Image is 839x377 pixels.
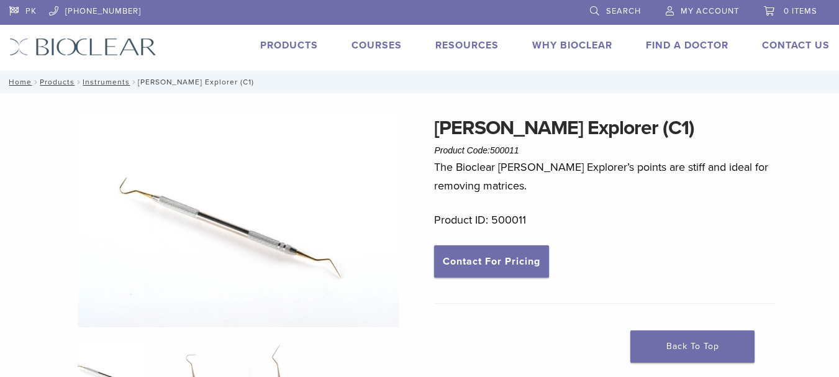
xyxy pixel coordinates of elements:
[434,158,776,195] p: The Bioclear [PERSON_NAME] Explorer’s points are stiff and ideal for removing matrices.
[75,79,83,85] span: /
[435,39,499,52] a: Resources
[5,78,32,86] a: Home
[83,78,130,86] a: Instruments
[351,39,402,52] a: Courses
[434,211,776,229] p: Product ID: 500011
[490,145,519,155] span: 500011
[9,38,156,56] img: Bioclear
[762,39,830,52] a: Contact Us
[681,6,739,16] span: My Account
[32,79,40,85] span: /
[630,330,755,363] a: Back To Top
[784,6,817,16] span: 0 items
[532,39,612,52] a: Why Bioclear
[646,39,728,52] a: Find A Doctor
[434,145,519,155] span: Product Code:
[40,78,75,86] a: Products
[434,113,776,143] h1: [PERSON_NAME] Explorer (C1)
[606,6,641,16] span: Search
[78,113,399,327] img: Clark Explorer-1
[434,245,549,278] a: Contact For Pricing
[260,39,318,52] a: Products
[130,79,138,85] span: /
